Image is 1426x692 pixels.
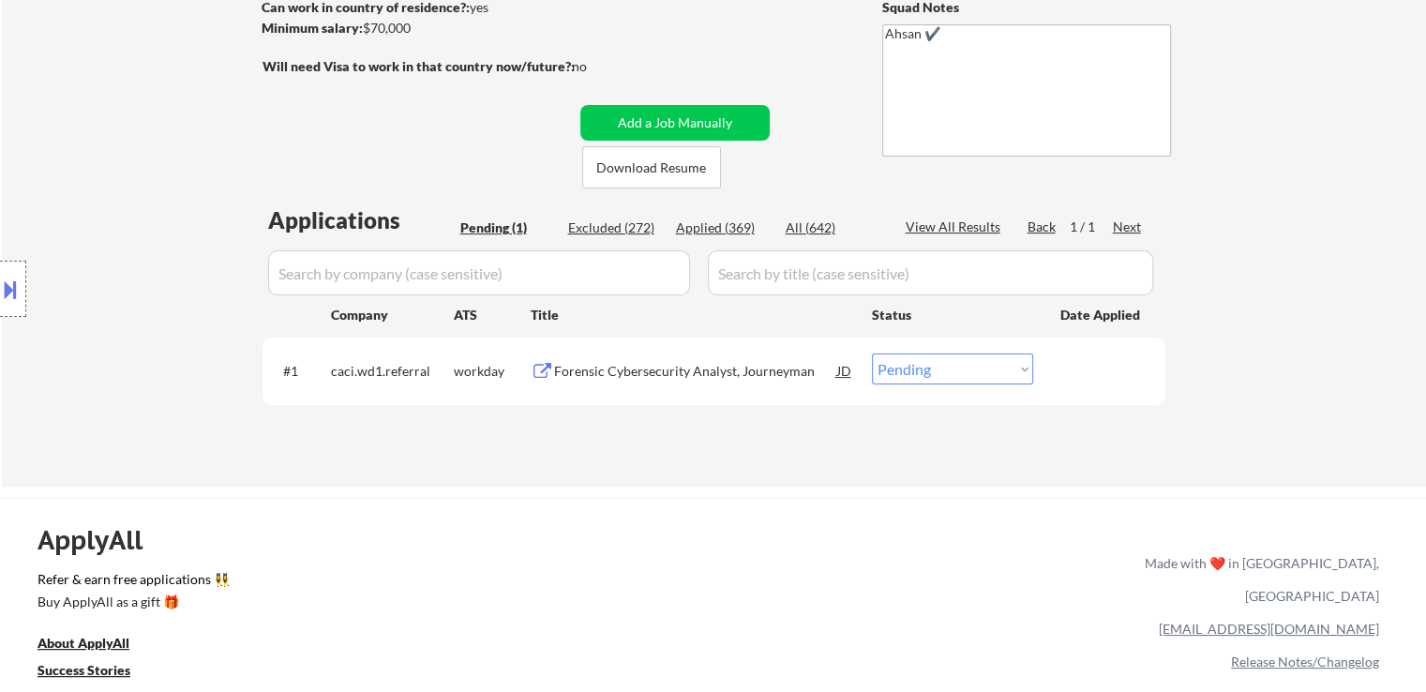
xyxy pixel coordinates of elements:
[331,362,454,381] div: caci.wd1.referral
[38,524,164,556] div: ApplyAll
[38,634,156,657] a: About ApplyAll
[268,250,690,295] input: Search by company (case sensitive)
[872,297,1033,331] div: Status
[1113,218,1143,236] div: Next
[38,662,130,678] u: Success Stories
[531,306,854,324] div: Title
[262,19,574,38] div: $70,000
[38,595,225,609] div: Buy ApplyAll as a gift 🎁
[454,362,531,381] div: workday
[1028,218,1058,236] div: Back
[708,250,1153,295] input: Search by title (case sensitive)
[1231,654,1379,669] a: Release Notes/Changelog
[1159,621,1379,637] a: [EMAIL_ADDRESS][DOMAIN_NAME]
[568,218,662,237] div: Excluded (272)
[1060,306,1143,324] div: Date Applied
[268,209,454,232] div: Applications
[786,218,879,237] div: All (642)
[38,573,753,593] a: Refer & earn free applications 👯‍♀️
[38,635,129,651] u: About ApplyAll
[460,218,554,237] div: Pending (1)
[582,146,721,188] button: Download Resume
[554,362,837,381] div: Forensic Cybersecurity Analyst, Journeyman
[1137,547,1379,612] div: Made with ❤️ in [GEOGRAPHIC_DATA], [GEOGRAPHIC_DATA]
[262,20,363,36] strong: Minimum salary:
[263,58,575,74] strong: Will need Visa to work in that country now/future?:
[676,218,770,237] div: Applied (369)
[580,105,770,141] button: Add a Job Manually
[1070,218,1113,236] div: 1 / 1
[454,306,531,324] div: ATS
[835,354,854,387] div: JD
[38,593,225,616] a: Buy ApplyAll as a gift 🎁
[906,218,1006,236] div: View All Results
[331,306,454,324] div: Company
[38,661,156,684] a: Success Stories
[572,57,625,76] div: no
